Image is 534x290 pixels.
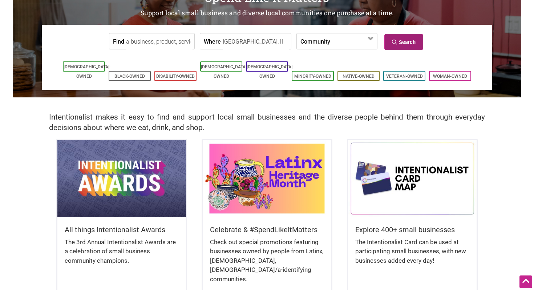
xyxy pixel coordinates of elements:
[65,238,179,273] div: The 3rd Annual Intentionalist Awards are a celebration of small business community champions.
[57,140,186,217] img: Intentionalist Awards
[433,74,467,79] a: Woman-Owned
[384,34,423,50] a: Search
[156,74,195,79] a: Disability-Owned
[355,238,469,273] div: The Intentionalist Card can be used at participating small businesses, with new businesses added ...
[64,64,111,79] a: [DEMOGRAPHIC_DATA]-Owned
[247,64,294,79] a: [DEMOGRAPHIC_DATA]-Owned
[204,33,221,49] label: Where
[519,275,532,288] div: Scroll Back to Top
[355,225,469,235] h5: Explore 400+ small businesses
[343,74,375,79] a: Native-Owned
[210,225,324,235] h5: Celebrate & #SpendLikeItMatters
[65,225,179,235] h5: All things Intentionalist Awards
[203,140,331,217] img: Latinx / Hispanic Heritage Month
[201,64,248,79] a: [DEMOGRAPHIC_DATA]-Owned
[114,74,145,79] a: Black-Owned
[13,9,521,18] h2: Support local small business and diverse local communities one purchase at a time.
[300,33,330,49] label: Community
[294,74,331,79] a: Minority-Owned
[386,74,423,79] a: Veteran-Owned
[126,33,193,50] input: a business, product, service
[49,112,485,133] h2: Intentionalist makes it easy to find and support local small businesses and the diverse people be...
[113,33,124,49] label: Find
[223,33,289,50] input: neighborhood, city, state
[348,140,477,217] img: Intentionalist Card Map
